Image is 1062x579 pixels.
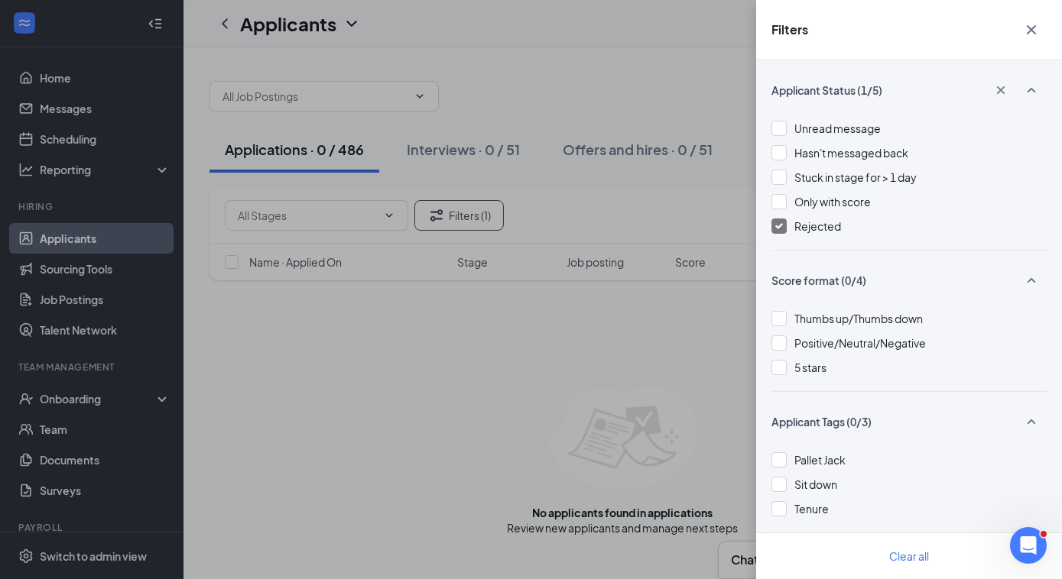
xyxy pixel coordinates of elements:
[775,223,783,229] img: checkbox
[794,219,841,233] span: Rejected
[794,195,871,209] span: Only with score
[1016,407,1047,436] button: SmallChevronUp
[1016,76,1047,105] button: SmallChevronUp
[871,541,947,571] button: Clear all
[794,477,837,491] span: Sit down
[771,82,882,98] span: Applicant Status (1/5)
[794,146,908,160] span: Hasn't messaged back
[794,121,881,135] span: Unread message
[794,453,846,467] span: Pallet Jack
[986,77,1016,103] button: Cross
[794,336,926,350] span: Positive/Neutral/Negative
[1010,527,1047,564] iframe: Intercom live chat
[1022,81,1041,99] svg: SmallChevronUp
[771,273,866,288] span: Score format (0/4)
[993,82,1008,98] svg: Cross
[794,361,827,374] span: 5 stars
[1022,412,1041,431] svg: SmallChevronUp
[1022,21,1041,39] svg: Cross
[771,414,872,429] span: Applicant Tags (0/3)
[794,312,923,325] span: Thumbs up/Thumbs down
[1022,271,1041,289] svg: SmallChevronUp
[794,502,829,516] span: Tenure
[794,170,917,184] span: Stuck in stage for > 1 day
[1016,15,1047,44] button: Cross
[771,21,808,38] h5: Filters
[1016,266,1047,295] button: SmallChevronUp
